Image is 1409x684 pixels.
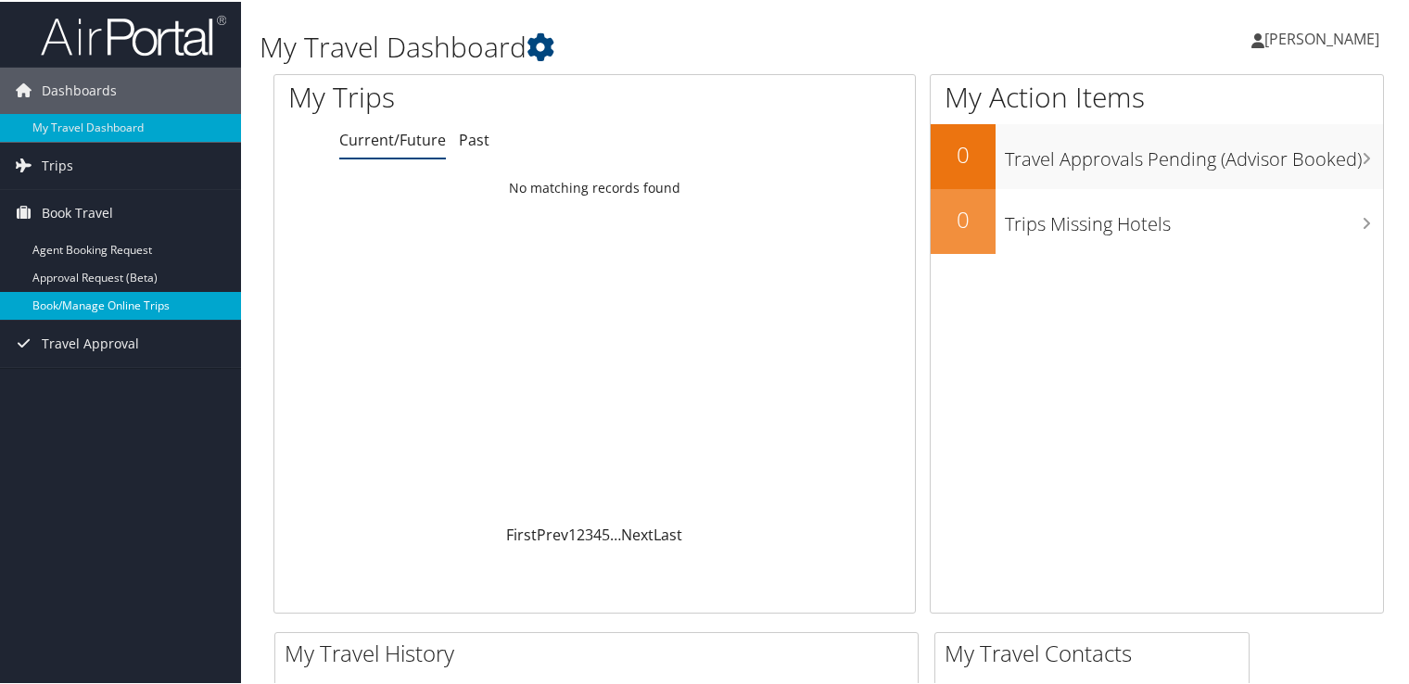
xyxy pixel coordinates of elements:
[42,141,73,187] span: Trips
[568,523,577,543] a: 1
[931,122,1383,187] a: 0Travel Approvals Pending (Advisor Booked)
[537,523,568,543] a: Prev
[621,523,654,543] a: Next
[285,636,918,667] h2: My Travel History
[1264,27,1379,47] span: [PERSON_NAME]
[274,170,915,203] td: No matching records found
[41,12,226,56] img: airportal-logo.png
[42,319,139,365] span: Travel Approval
[654,523,682,543] a: Last
[610,523,621,543] span: …
[1005,200,1383,235] h3: Trips Missing Hotels
[506,523,537,543] a: First
[945,636,1249,667] h2: My Travel Contacts
[459,128,489,148] a: Past
[339,128,446,148] a: Current/Future
[577,523,585,543] a: 2
[585,523,593,543] a: 3
[593,523,602,543] a: 4
[931,76,1383,115] h1: My Action Items
[288,76,634,115] h1: My Trips
[931,202,996,234] h2: 0
[602,523,610,543] a: 5
[42,188,113,234] span: Book Travel
[1005,135,1383,171] h3: Travel Approvals Pending (Advisor Booked)
[931,137,996,169] h2: 0
[260,26,1019,65] h1: My Travel Dashboard
[1251,9,1398,65] a: [PERSON_NAME]
[42,66,117,112] span: Dashboards
[931,187,1383,252] a: 0Trips Missing Hotels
